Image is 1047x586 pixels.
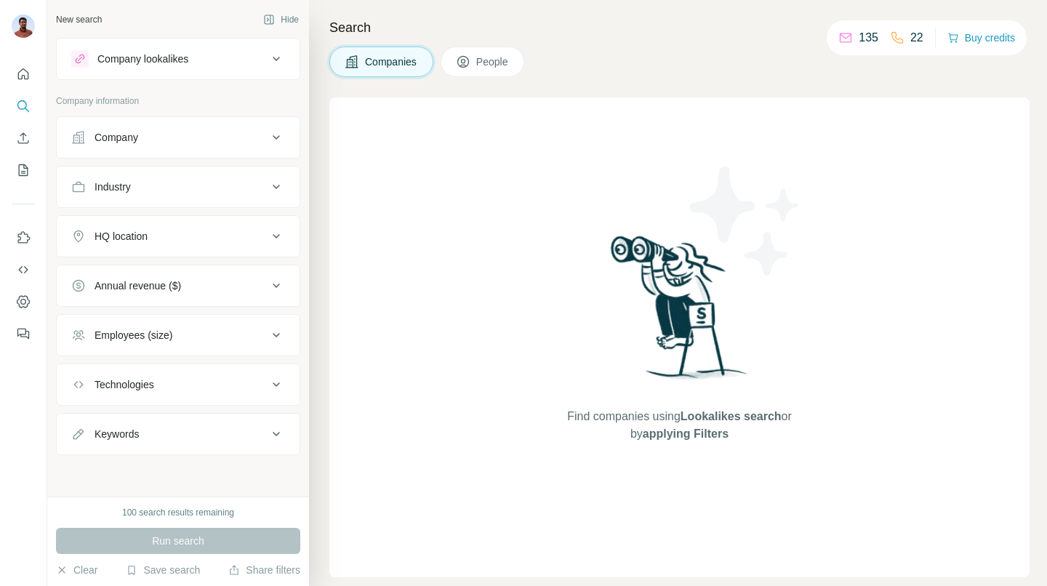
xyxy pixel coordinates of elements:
button: Clear [56,563,97,577]
div: HQ location [95,229,148,244]
div: Employees (size) [95,328,172,342]
h4: Search [329,17,1030,38]
button: Company [57,120,300,155]
button: Use Surfe API [12,257,35,283]
img: Surfe Illustration - Woman searching with binoculars [604,232,755,394]
button: Dashboard [12,289,35,315]
span: Companies [365,55,418,69]
button: Save search [126,563,200,577]
span: Lookalikes search [681,410,782,422]
button: Enrich CSV [12,125,35,151]
button: My lists [12,157,35,183]
div: Keywords [95,427,139,441]
img: Surfe Illustration - Stars [680,156,811,286]
button: Company lookalikes [57,41,300,76]
button: Share filters [228,563,300,577]
button: Buy credits [947,28,1015,48]
div: 100 search results remaining [122,506,234,519]
div: New search [56,13,102,26]
div: Technologies [95,377,154,392]
img: Avatar [12,15,35,38]
button: Annual revenue ($) [57,268,300,303]
span: Find companies using or by [563,408,795,443]
button: Keywords [57,417,300,451]
div: Annual revenue ($) [95,278,181,293]
button: Quick start [12,61,35,87]
button: HQ location [57,219,300,254]
button: Employees (size) [57,318,300,353]
div: Industry [95,180,131,194]
button: Technologies [57,367,300,402]
div: Company [95,130,138,145]
button: Search [12,93,35,119]
p: 22 [910,29,923,47]
div: Company lookalikes [97,52,188,66]
button: Use Surfe on LinkedIn [12,225,35,251]
button: Feedback [12,321,35,347]
span: People [476,55,510,69]
p: 135 [859,29,878,47]
p: Company information [56,95,300,108]
span: applying Filters [643,428,729,440]
button: Industry [57,169,300,204]
button: Hide [253,9,309,31]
